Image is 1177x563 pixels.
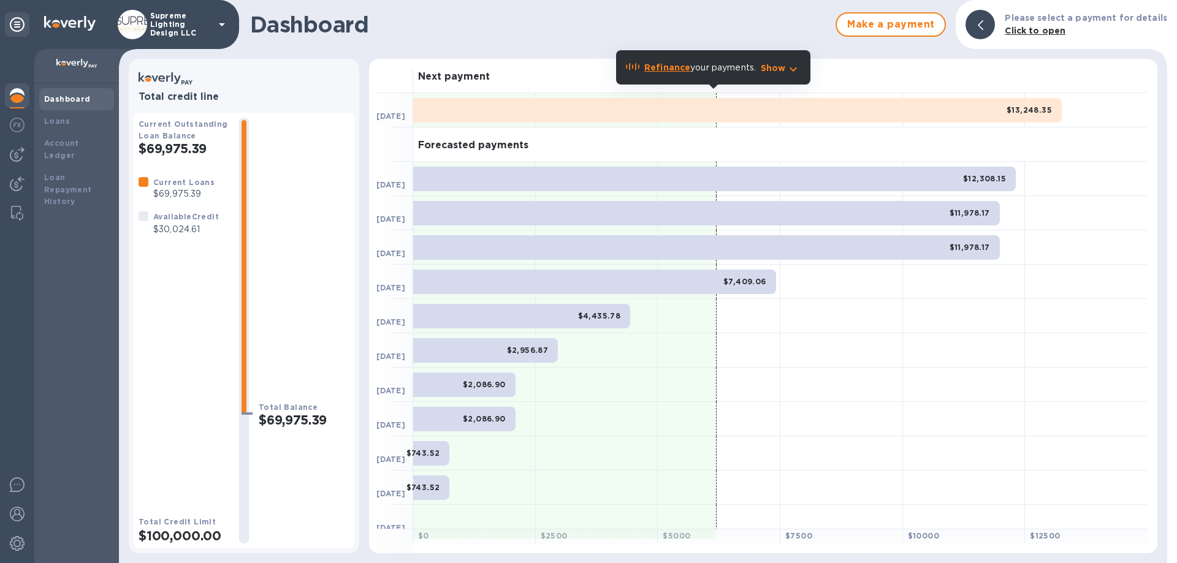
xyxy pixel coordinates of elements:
b: $ 12500 [1030,531,1060,540]
b: [DATE] [376,386,405,395]
p: your payments. [644,61,756,74]
b: Click to open [1005,26,1065,36]
b: Loan Repayment History [44,173,92,206]
b: $2,086.90 [463,414,506,423]
img: Foreign exchange [10,118,25,132]
span: Make a payment [847,17,935,32]
b: Total Balance [259,402,318,412]
b: $ 10000 [908,531,939,540]
b: $2,956.87 [507,346,549,355]
b: [DATE] [376,214,405,224]
b: [DATE] [376,523,405,532]
b: $743.52 [406,483,440,492]
b: Total Credit Limit [139,517,216,526]
h3: Total credit line [139,91,349,103]
b: $4,435.78 [578,311,621,320]
b: [DATE] [376,317,405,327]
p: Show [761,62,786,74]
b: [DATE] [376,111,405,121]
div: Unpin categories [5,12,29,37]
b: Dashboard [44,94,91,104]
b: Current Loans [153,178,215,187]
b: [DATE] [376,420,405,429]
b: [DATE] [376,489,405,498]
p: $69,975.39 [153,187,215,200]
button: Make a payment [836,12,946,37]
h1: Dashboard [250,12,829,37]
b: [DATE] [376,455,405,464]
h3: Next payment [418,71,490,83]
p: $30,024.61 [153,223,219,236]
b: Available Credit [153,212,219,221]
b: $ 7500 [785,531,812,540]
b: $2,086.90 [463,380,506,389]
b: $7,409.06 [723,277,766,286]
b: [DATE] [376,180,405,189]
h2: $69,975.39 [139,141,229,156]
b: Please select a payment for details [1005,13,1167,23]
b: Current Outstanding Loan Balance [139,119,228,140]
b: $11,978.17 [950,208,990,217]
b: [DATE] [376,283,405,292]
img: Logo [44,16,96,31]
b: [DATE] [376,352,405,361]
p: Supreme Lighting Design LLC [150,12,211,37]
b: Refinance [644,62,690,72]
h2: $69,975.39 [259,412,349,428]
b: $13,248.35 [1007,105,1052,115]
b: $12,308.15 [963,174,1006,183]
b: Account Ledger [44,138,79,160]
h2: $100,000.00 [139,528,229,543]
b: $743.52 [406,448,440,458]
b: $11,978.17 [950,243,990,252]
button: Show [761,62,801,74]
b: [DATE] [376,249,405,258]
b: Loans [44,116,70,126]
h3: Forecasted payments [418,140,528,151]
